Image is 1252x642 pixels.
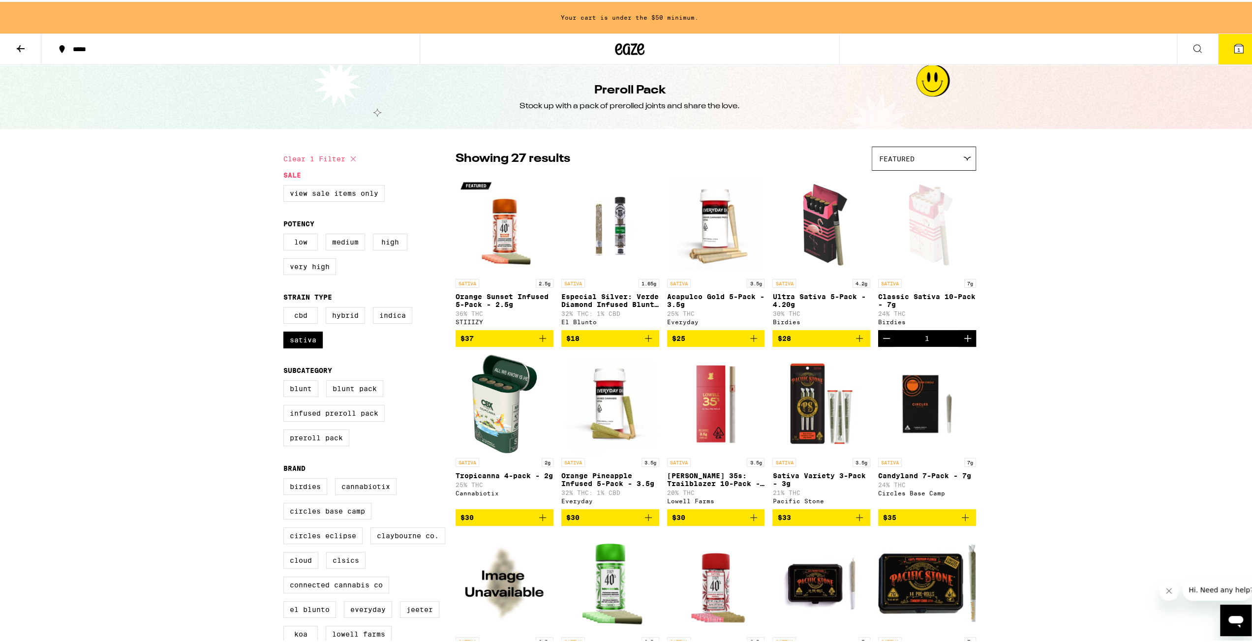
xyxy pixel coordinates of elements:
p: SATIVA [456,277,479,286]
img: Cannabiotix - Tropicanna 4-pack - 2g [472,353,538,451]
span: $30 [460,512,474,520]
p: 32% THC: 1% CBD [561,308,659,315]
a: Open page for Classic Sativa 10-Pack - 7g from Birdies [878,174,976,328]
span: $18 [566,333,580,340]
p: Showing 27 results [456,149,570,165]
div: 1 [925,333,929,340]
a: Open page for Ultra Sativa 5-Pack - 4.20g from Birdies [772,174,870,328]
label: Birdies [283,476,327,493]
p: 24% THC [878,480,976,486]
div: STIIIZY [456,317,553,323]
img: Lowell Farms - Lowell 35s: Trailblazer 10-Pack - 3.5g [667,353,765,451]
label: Blunt Pack [326,378,383,395]
p: 25% THC [456,480,553,486]
p: 3.5g [641,456,659,465]
p: Especial Silver: Verde Diamond Infused Blunt - 1.65g [561,291,659,306]
button: Increment [959,328,976,345]
p: SATIVA [456,456,479,465]
div: Lowell Farms [667,496,765,502]
label: Low [283,232,318,248]
p: SATIVA [561,277,585,286]
div: Circles Base Camp [878,488,976,494]
button: Add to bag [667,328,765,345]
label: Everyday [344,599,392,616]
span: $35 [883,512,896,520]
div: Pacific Stone [772,496,870,502]
label: Sativa [283,330,323,346]
button: Add to bag [456,507,553,524]
label: Circles Base Camp [283,501,371,518]
p: SATIVA [667,456,691,465]
label: Indica [373,305,412,322]
p: 24% THC [878,308,976,315]
label: Claybourne Co. [370,525,445,542]
div: Stock up with a pack of prerolled joints and share the love. [519,99,740,110]
img: STIIIZY - Strawberry Cough Infused 5-Pack - 2.5g [667,532,765,630]
button: Add to bag [561,507,659,524]
p: Acapulco Gold 5-Pack - 3.5g [667,291,765,306]
legend: Brand [283,462,305,470]
div: Everyday [667,317,765,323]
label: High [373,232,407,248]
label: CBD [283,305,318,322]
span: $33 [777,512,791,520]
label: View Sale Items Only [283,183,385,200]
p: SATIVA [772,277,796,286]
label: Cannabiotix [335,476,397,493]
img: Pacific Stone - Sativa Variety 3-Pack - 3g [772,353,870,451]
label: Blunt [283,378,318,395]
iframe: Close message [1159,579,1179,599]
div: Birdies [772,317,870,323]
h1: Preroll Pack [594,80,666,97]
img: Pacific Stone - Blue Dream 14-Pack - 7g [772,532,870,630]
span: 1 [1237,45,1240,51]
p: 7g [964,277,976,286]
label: Hybrid [326,305,365,322]
p: 3.5g [747,456,764,465]
button: Add to bag [772,507,870,524]
p: SATIVA [667,277,691,286]
label: Medium [326,232,365,248]
img: Circles Base Camp - Candyland 7-Pack - 7g [878,353,976,451]
img: Everyday - Acapulco Gold 5-Pack - 3.5g [667,174,765,272]
label: Very High [283,256,336,273]
span: $37 [460,333,474,340]
a: Open page for Lowell 35s: Trailblazer 10-Pack - 3.5g from Lowell Farms [667,353,765,507]
a: Open page for Candyland 7-Pack - 7g from Circles Base Camp [878,353,976,507]
img: Pacific Stone - Star-berry Cough 14-Pack - 7g [878,532,976,630]
p: 36% THC [456,308,553,315]
p: SATIVA [561,456,585,465]
button: Add to bag [878,507,976,524]
p: 2g [542,456,553,465]
legend: Potency [283,218,314,226]
legend: Strain Type [283,291,332,299]
iframe: Button to launch messaging window [1220,603,1252,634]
label: Preroll Pack [283,428,349,444]
img: Everyday - Orange Pineapple Infused 5-Pack - 3.5g [561,353,659,451]
p: 30% THC [772,308,870,315]
p: Candyland 7-Pack - 7g [878,470,976,478]
legend: Subcategory [283,365,332,372]
p: Tropicanna 4-pack - 2g [456,470,553,478]
a: Open page for Orange Pineapple Infused 5-Pack - 3.5g from Everyday [561,353,659,507]
label: Infused Preroll Pack [283,403,385,420]
p: Orange Pineapple Infused 5-Pack - 3.5g [561,470,659,486]
img: STIIIZY - Sour Diesel Infused 5-Pack - 2.5g [561,532,659,630]
div: Cannabiotix [456,488,553,494]
button: Decrement [878,328,895,345]
p: Orange Sunset Infused 5-Pack - 2.5g [456,291,553,306]
div: Birdies [878,317,976,323]
label: Jeeter [400,599,439,616]
p: Sativa Variety 3-Pack - 3g [772,470,870,486]
p: SATIVA [878,456,902,465]
button: Add to bag [667,507,765,524]
button: Add to bag [456,328,553,345]
p: Classic Sativa 10-Pack - 7g [878,291,976,306]
p: 7g [964,456,976,465]
span: Featured [879,153,915,161]
img: Birdies - Ultra Sativa 5-Pack - 4.20g [772,174,870,272]
label: Circles Eclipse [283,525,363,542]
p: 20% THC [667,488,765,494]
img: El Blunto - Especial Silver: Verde Diamond Infused Blunt - 1.65g [561,174,659,272]
img: Koa - Blackberry Dream Infused 10-Pack - 3.5g [456,532,553,630]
